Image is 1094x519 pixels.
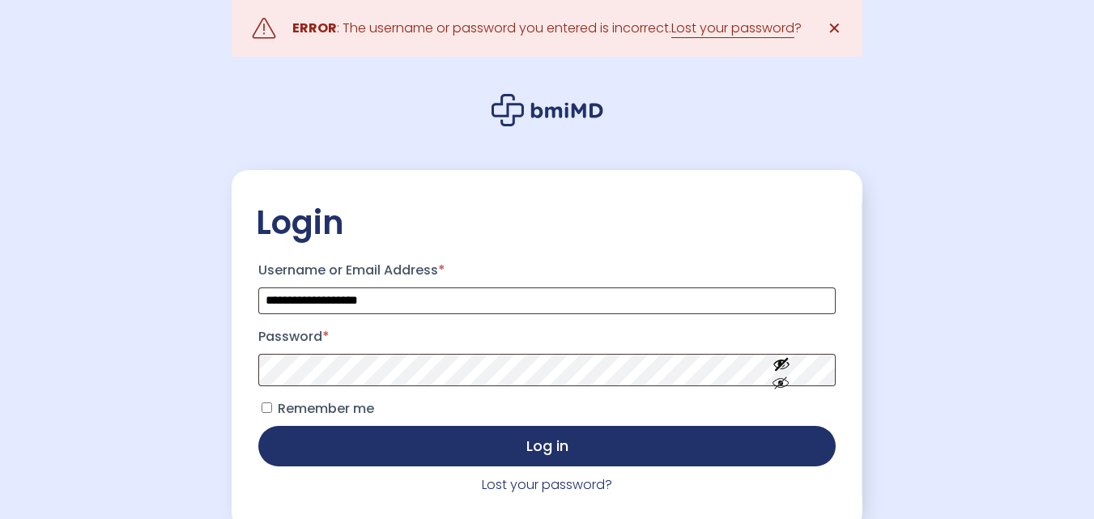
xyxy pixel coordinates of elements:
[828,17,841,40] span: ✕
[671,19,794,38] a: Lost your password
[736,342,827,398] button: Show password
[258,257,836,283] label: Username or Email Address
[292,17,802,40] div: : The username or password you entered is incorrect. ?
[258,324,836,350] label: Password
[256,202,838,243] h2: Login
[482,475,612,494] a: Lost your password?
[278,399,374,418] span: Remember me
[292,19,337,37] strong: ERROR
[262,402,272,413] input: Remember me
[258,426,836,466] button: Log in
[818,12,850,45] a: ✕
